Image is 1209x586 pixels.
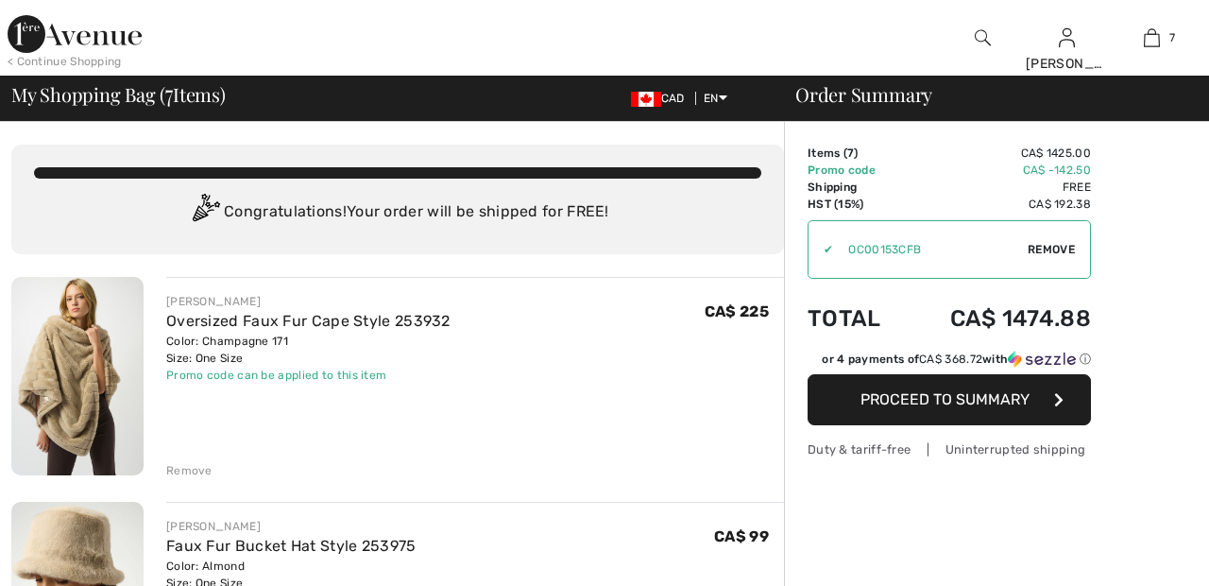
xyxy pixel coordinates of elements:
[631,92,692,105] span: CAD
[808,196,904,213] td: HST (15%)
[904,179,1091,196] td: Free
[822,351,1091,368] div: or 4 payments of with
[34,194,761,232] div: Congratulations! Your order will be shipped for FREE!
[1144,26,1160,49] img: My Bag
[860,390,1030,408] span: Proceed to Summary
[166,367,451,384] div: Promo code can be applied to this item
[809,241,833,258] div: ✔
[1059,28,1075,46] a: Sign In
[705,302,769,320] span: CA$ 225
[1169,29,1175,46] span: 7
[904,286,1091,351] td: CA$ 1474.88
[166,293,451,310] div: [PERSON_NAME]
[11,277,144,475] img: Oversized Faux Fur Cape Style 253932
[904,196,1091,213] td: CA$ 192.38
[165,80,173,105] span: 7
[631,92,661,107] img: Canadian Dollar
[833,221,1028,278] input: Promo code
[975,26,991,49] img: search the website
[773,85,1198,104] div: Order Summary
[704,92,727,105] span: EN
[1110,26,1193,49] a: 7
[8,53,122,70] div: < Continue Shopping
[1059,26,1075,49] img: My Info
[166,462,213,479] div: Remove
[166,333,451,367] div: Color: Champagne 171 Size: One Size
[1026,54,1109,74] div: [PERSON_NAME]
[1008,351,1076,368] img: Sezzle
[808,374,1091,425] button: Proceed to Summary
[808,179,904,196] td: Shipping
[186,194,224,232] img: Congratulation2.svg
[166,312,451,330] a: Oversized Faux Fur Cape Style 253932
[166,518,417,535] div: [PERSON_NAME]
[808,162,904,179] td: Promo code
[847,146,854,160] span: 7
[808,440,1091,458] div: Duty & tariff-free | Uninterrupted shipping
[11,85,226,104] span: My Shopping Bag ( Items)
[166,537,417,555] a: Faux Fur Bucket Hat Style 253975
[919,353,982,366] span: CA$ 368.72
[904,145,1091,162] td: CA$ 1425.00
[808,145,904,162] td: Items ( )
[8,15,142,53] img: 1ère Avenue
[808,286,904,351] td: Total
[714,527,769,545] span: CA$ 99
[1028,241,1075,258] span: Remove
[808,351,1091,374] div: or 4 payments ofCA$ 368.72withSezzle Click to learn more about Sezzle
[904,162,1091,179] td: CA$ -142.50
